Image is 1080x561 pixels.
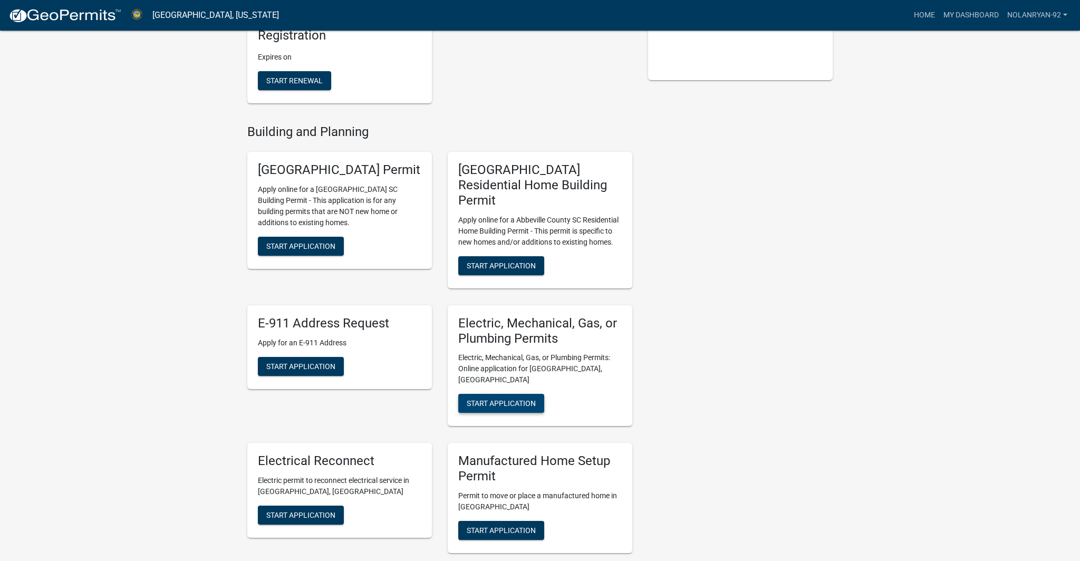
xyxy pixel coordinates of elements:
[458,352,622,385] p: Electric, Mechanical, Gas, or Plumbing Permits: Online application for [GEOGRAPHIC_DATA], [GEOGRA...
[458,215,622,248] p: Apply online for a Abbeville County SC Residential Home Building Permit - This permit is specific...
[258,184,421,228] p: Apply online for a [GEOGRAPHIC_DATA] SC Building Permit - This application is for any building pe...
[458,394,544,413] button: Start Application
[258,475,421,497] p: Electric permit to reconnect electrical service in [GEOGRAPHIC_DATA], [GEOGRAPHIC_DATA]
[910,5,939,25] a: Home
[467,399,536,408] span: Start Application
[266,362,335,370] span: Start Application
[258,316,421,331] h5: E-911 Address Request
[258,506,344,525] button: Start Application
[266,76,323,84] span: Start Renewal
[258,453,421,469] h5: Electrical Reconnect
[458,316,622,346] h5: Electric, Mechanical, Gas, or Plumbing Permits
[458,521,544,540] button: Start Application
[258,52,421,63] p: Expires on
[939,5,1003,25] a: My Dashboard
[258,71,331,90] button: Start Renewal
[467,261,536,269] span: Start Application
[458,453,622,484] h5: Manufactured Home Setup Permit
[467,526,536,535] span: Start Application
[258,337,421,349] p: Apply for an E-911 Address
[130,8,144,22] img: Abbeville County, South Carolina
[266,242,335,250] span: Start Application
[1003,5,1072,25] a: nolanryan-92
[152,6,279,24] a: [GEOGRAPHIC_DATA], [US_STATE]
[247,124,632,140] h4: Building and Planning
[458,162,622,208] h5: [GEOGRAPHIC_DATA] Residential Home Building Permit
[258,237,344,256] button: Start Application
[258,357,344,376] button: Start Application
[458,256,544,275] button: Start Application
[258,162,421,178] h5: [GEOGRAPHIC_DATA] Permit
[266,511,335,519] span: Start Application
[458,490,622,512] p: Permit to move or place a manufactured home in [GEOGRAPHIC_DATA]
